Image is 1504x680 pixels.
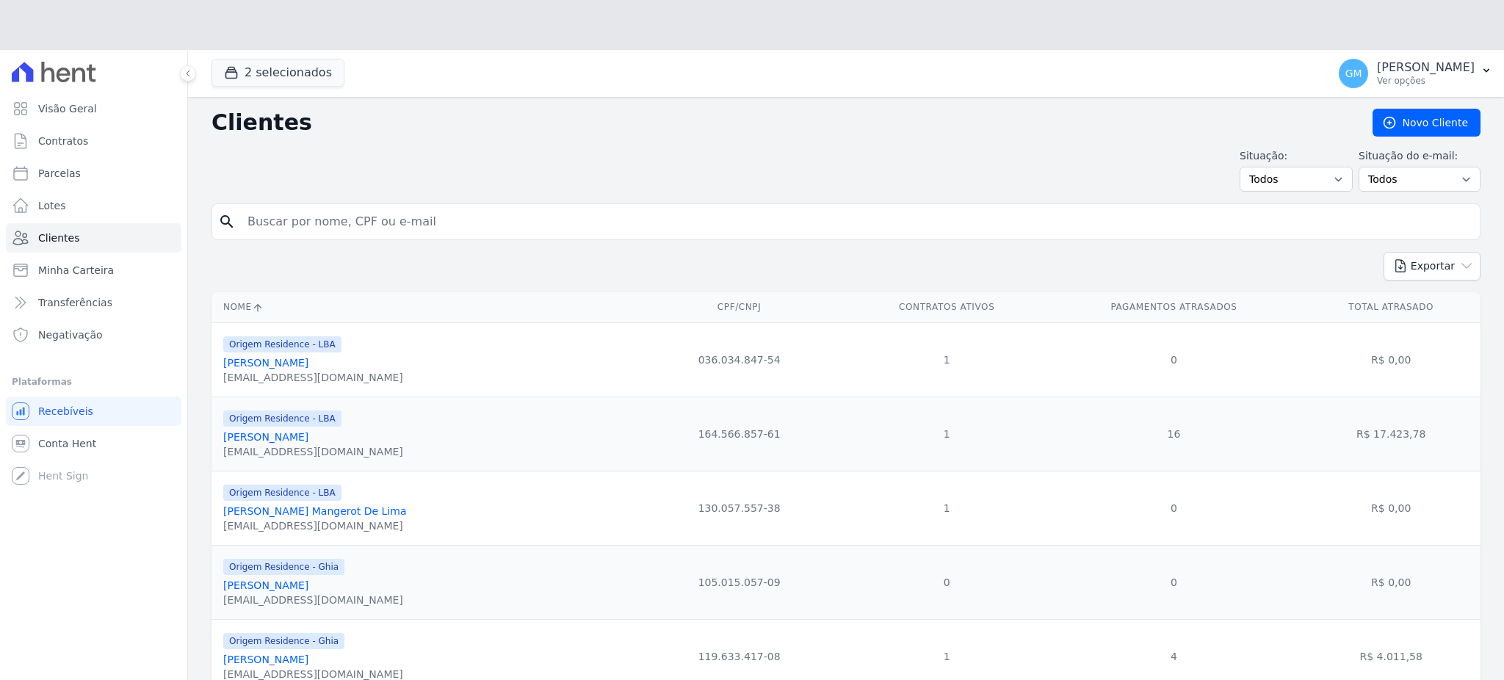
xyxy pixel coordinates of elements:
a: Clientes [6,223,181,253]
span: Clientes [38,231,79,245]
input: Buscar por nome, CPF ou e-mail [239,207,1474,236]
a: Minha Carteira [6,256,181,285]
p: [PERSON_NAME] [1377,60,1475,75]
span: Origem Residence - Ghia [223,559,344,575]
span: Visão Geral [38,101,97,116]
span: Contratos [38,134,88,148]
h2: Clientes [211,109,1349,136]
a: Contratos [6,126,181,156]
a: Negativação [6,320,181,350]
a: [PERSON_NAME] [223,654,308,665]
a: Conta Hent [6,429,181,458]
p: Ver opções [1377,75,1475,87]
a: Transferências [6,288,181,317]
td: 1 [847,397,1046,471]
a: [PERSON_NAME] Mangerot De Lima [223,505,406,517]
td: 1 [847,322,1046,397]
td: R$ 0,00 [1301,545,1480,619]
a: [PERSON_NAME] [223,357,308,369]
i: search [218,213,236,231]
span: Lotes [38,198,66,213]
td: 0 [1046,545,1302,619]
th: Total Atrasado [1301,292,1480,322]
td: 16 [1046,397,1302,471]
td: R$ 0,00 [1301,322,1480,397]
span: Negativação [38,328,103,342]
button: GM [PERSON_NAME] Ver opções [1327,53,1504,94]
a: [PERSON_NAME] [223,579,308,591]
th: CPF/CNPJ [631,292,847,322]
th: Pagamentos Atrasados [1046,292,1302,322]
span: Recebíveis [38,404,93,419]
td: 130.057.557-38 [631,471,847,545]
span: Transferências [38,295,112,310]
span: Origem Residence - Ghia [223,633,344,649]
span: Minha Carteira [38,263,114,278]
div: [EMAIL_ADDRESS][DOMAIN_NAME] [223,518,406,533]
a: Visão Geral [6,94,181,123]
span: Conta Hent [38,436,96,451]
button: Exportar [1384,252,1480,281]
td: 1 [847,471,1046,545]
a: Lotes [6,191,181,220]
a: Novo Cliente [1373,109,1480,137]
button: 2 selecionados [211,59,344,87]
a: [PERSON_NAME] [223,431,308,443]
div: [EMAIL_ADDRESS][DOMAIN_NAME] [223,370,403,385]
th: Nome [211,292,631,322]
td: R$ 17.423,78 [1301,397,1480,471]
a: Parcelas [6,159,181,188]
td: R$ 0,00 [1301,471,1480,545]
span: Origem Residence - LBA [223,410,341,427]
span: Parcelas [38,166,81,181]
div: [EMAIL_ADDRESS][DOMAIN_NAME] [223,444,403,459]
div: [EMAIL_ADDRESS][DOMAIN_NAME] [223,593,403,607]
td: 036.034.847-54 [631,322,847,397]
th: Contratos Ativos [847,292,1046,322]
iframe: Intercom live chat [15,630,50,665]
td: 0 [847,545,1046,619]
td: 164.566.857-61 [631,397,847,471]
div: Plataformas [12,373,176,391]
label: Situação do e-mail: [1359,148,1480,164]
span: GM [1345,68,1362,79]
label: Situação: [1240,148,1353,164]
td: 0 [1046,471,1302,545]
td: 105.015.057-09 [631,545,847,619]
span: Origem Residence - LBA [223,336,341,352]
td: 0 [1046,322,1302,397]
a: Recebíveis [6,397,181,426]
span: Origem Residence - LBA [223,485,341,501]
